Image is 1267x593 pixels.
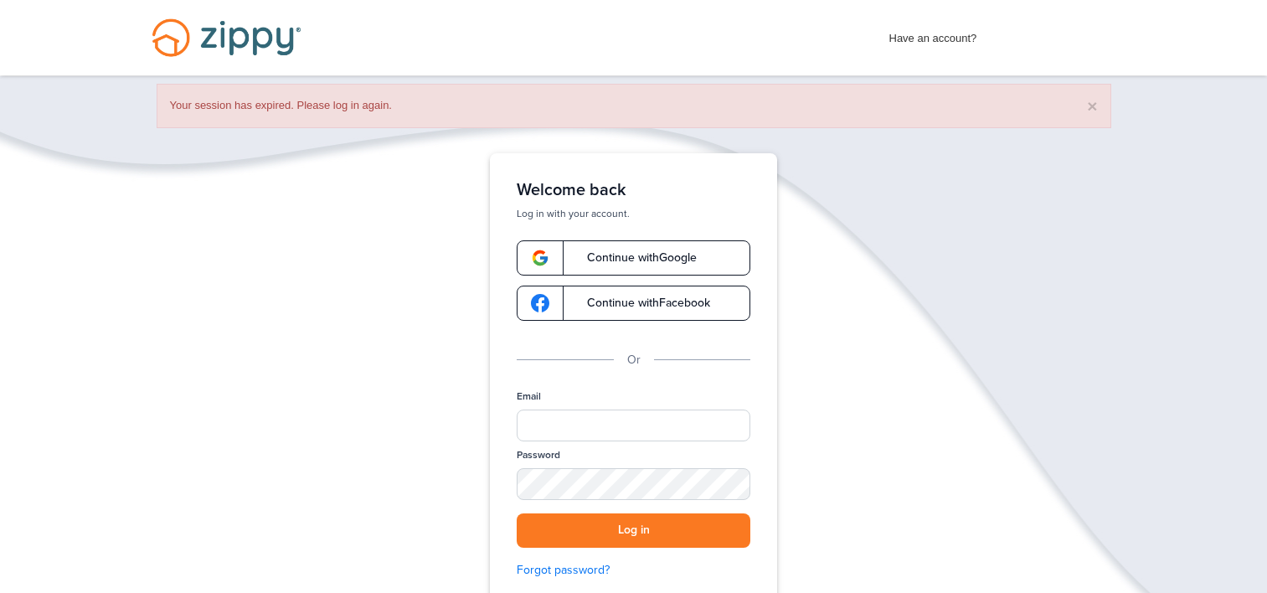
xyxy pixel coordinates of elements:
img: Back to Top [1220,554,1263,589]
a: Forgot password? [517,561,750,580]
label: Password [517,448,560,462]
span: Continue with Facebook [570,297,710,309]
span: Continue with Google [570,252,697,264]
img: google-logo [531,249,549,267]
img: google-logo [531,294,549,312]
a: google-logoContinue withGoogle [517,240,750,276]
button: × [1087,97,1097,115]
label: Email [517,389,541,404]
h1: Welcome back [517,180,750,200]
p: Or [627,351,641,369]
input: Password [517,468,750,500]
p: Log in with your account. [517,207,750,220]
a: google-logoContinue withFacebook [517,286,750,321]
div: Your session has expired. Please log in again. [157,84,1111,128]
span: Have an account? [889,21,977,48]
button: Log in [517,513,750,548]
input: Email [517,410,750,441]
